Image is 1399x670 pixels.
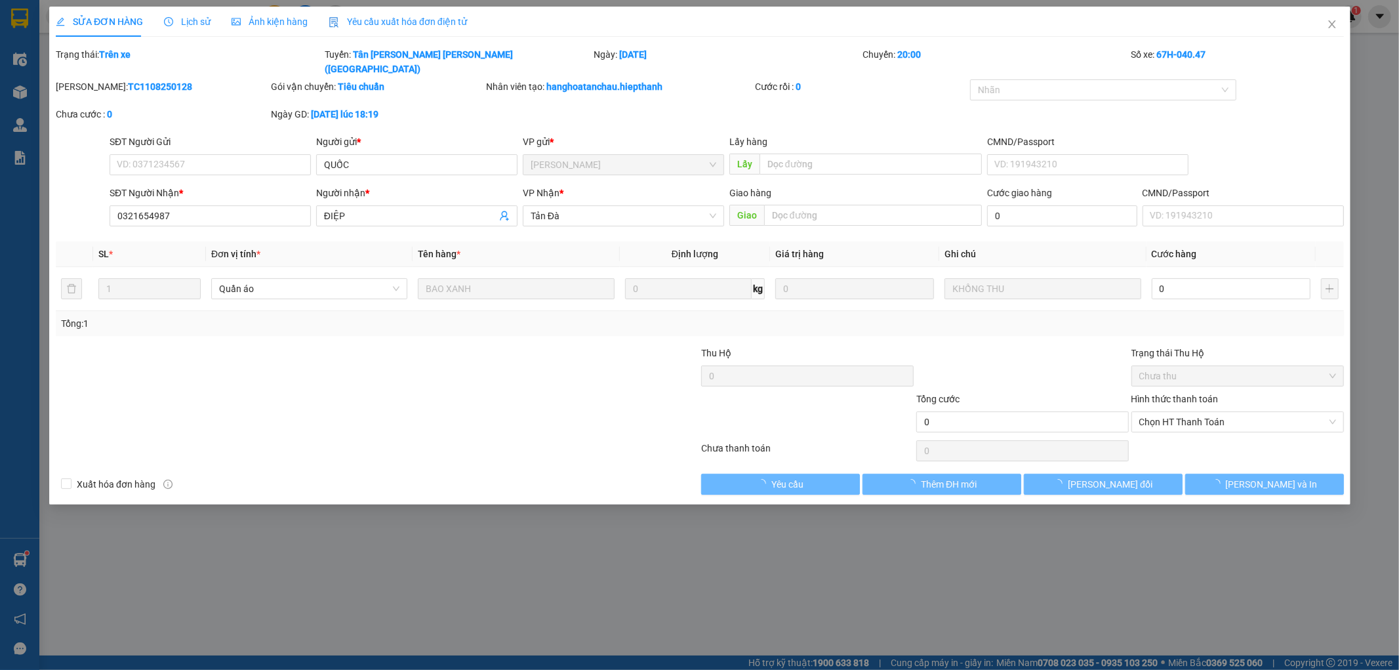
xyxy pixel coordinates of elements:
div: Số xe: [1129,47,1345,76]
div: Trạng thái Thu Hộ [1131,346,1343,360]
input: Dọc đường [763,205,982,226]
div: Ngày GD: [271,107,483,121]
div: [PERSON_NAME]: [56,79,268,94]
input: Cước giao hàng [987,205,1137,226]
span: picture [232,17,241,26]
div: Chưa cước : [56,107,268,121]
span: close-circle [1328,418,1336,426]
button: Close [1313,7,1350,43]
b: [DATE] [619,49,647,60]
label: Hình thức thanh toán [1131,394,1218,404]
div: CMND/Passport [1142,186,1343,200]
div: SĐT Người Nhận [110,186,311,200]
b: hanghoatanchau.hiepthanh [546,81,662,92]
b: Công Ty xe khách HIỆP THÀNH [41,10,150,90]
input: 0 [775,278,934,299]
button: [PERSON_NAME] đổi [1023,474,1182,495]
b: [DATE] lúc 18:19 [311,109,378,119]
b: 0 [107,109,112,119]
span: [PERSON_NAME] đổi [1068,477,1152,492]
span: SỬA ĐƠN HÀNG [56,16,143,27]
b: 0 [795,81,800,92]
span: SL [98,249,109,259]
div: Tuyến: [323,47,592,76]
b: Trên xe [99,49,131,60]
button: plus [1320,278,1338,299]
input: Ghi Chú [944,278,1141,299]
span: edit [56,17,65,26]
span: Lịch sử [164,16,211,27]
span: Tân Châu [531,155,716,175]
span: Xuất hóa đơn hàng [71,477,161,492]
div: Người gửi [316,135,517,149]
div: Chuyến: [861,47,1129,76]
b: TC1108250128 [128,81,192,92]
b: Tiêu chuẩn [338,81,384,92]
div: Gói vận chuyển: [271,79,483,94]
th: Ghi chú [939,241,1146,267]
img: icon [329,17,339,28]
span: Tản Đà [531,206,716,226]
span: clock-circle [164,17,173,26]
div: Người nhận [316,186,517,200]
span: close [1326,19,1337,30]
span: Ảnh kiện hàng [232,16,308,27]
div: Trạng thái: [54,47,323,76]
label: Cước giao hàng [987,188,1052,198]
span: Yêu cầu xuất hóa đơn điện tử [329,16,467,27]
div: Cước rồi : [754,79,967,94]
h2: TC1108250175 [7,94,106,115]
span: Lấy hàng [729,136,767,147]
span: Lấy [729,154,759,175]
b: 67H-040.47 [1156,49,1206,60]
span: info-circle [163,480,172,489]
span: loading [757,479,771,488]
div: CMND/Passport [987,135,1188,149]
span: loading [906,479,921,488]
span: Chọn HT Thanh Toán [1139,412,1335,432]
span: Chưa thu [1139,366,1335,386]
span: Thu Hộ [700,348,731,358]
button: Thêm ĐH mới [862,474,1021,495]
span: Yêu cầu [771,477,803,492]
div: Ngày: [592,47,861,76]
span: [PERSON_NAME] và In [1225,477,1317,492]
div: Tổng: 1 [61,316,540,331]
span: Định lượng [672,249,718,259]
span: Thêm ĐH mới [921,477,977,492]
b: 20:00 [897,49,920,60]
span: Giá trị hàng [775,249,824,259]
div: Chưa thanh toán [700,441,915,464]
span: Đơn vị tính [211,249,260,259]
span: VP Nhận [523,188,559,198]
span: Tên hàng [418,249,460,259]
span: Giao hàng [729,188,771,198]
button: Yêu cầu [701,474,860,495]
span: Quần áo [219,279,399,299]
div: SĐT Người Gửi [110,135,311,149]
input: VD: Bàn, Ghế [418,278,614,299]
b: [DOMAIN_NAME] [175,10,317,32]
span: kg [752,278,765,299]
span: loading [1053,479,1068,488]
span: Tổng cước [916,394,959,404]
button: delete [61,278,82,299]
b: Tân [PERSON_NAME] [PERSON_NAME] ([GEOGRAPHIC_DATA]) [325,49,513,74]
div: Nhân viên tạo: [486,79,752,94]
div: VP gửi [523,135,724,149]
h2: VP Nhận: Tản Đà [69,94,317,177]
span: loading [1211,479,1225,488]
span: Giao [729,205,763,226]
button: [PERSON_NAME] và In [1185,474,1343,495]
input: Dọc đường [759,154,982,175]
span: Cước hàng [1151,249,1196,259]
span: user-add [499,211,510,221]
